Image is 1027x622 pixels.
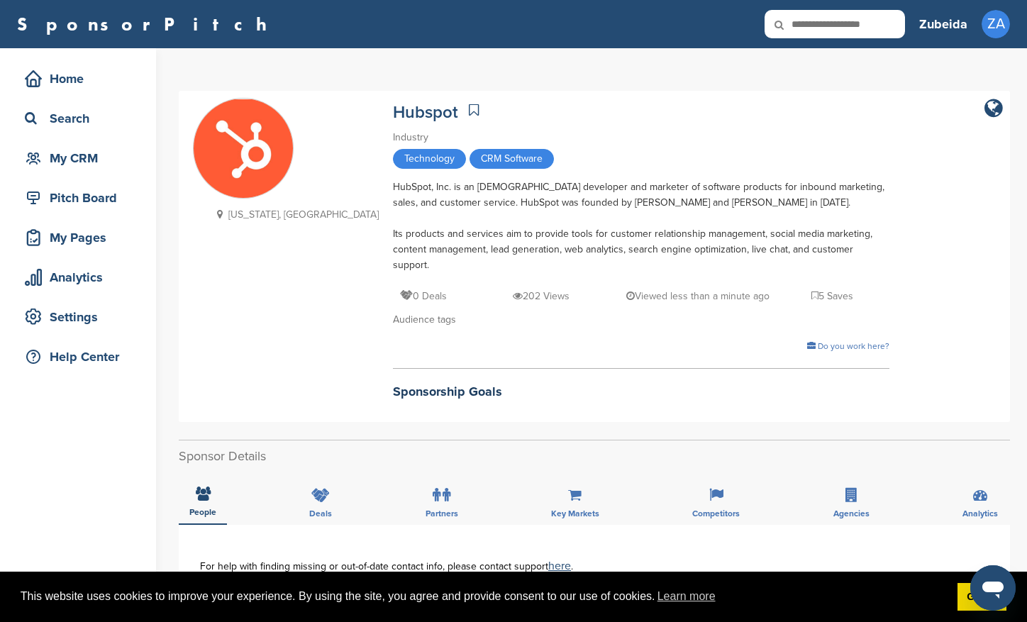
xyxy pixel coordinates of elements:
[17,15,276,33] a: SponsorPitch
[21,344,142,370] div: Help Center
[179,447,1010,466] h2: Sponsor Details
[982,10,1010,38] span: ZA
[21,106,142,131] div: Search
[626,287,770,305] p: Viewed less than a minute ago
[189,508,216,516] span: People
[21,586,946,607] span: This website uses cookies to improve your experience. By using the site, you agree and provide co...
[393,149,466,169] span: Technology
[393,179,889,273] div: HubSpot, Inc. is an [DEMOGRAPHIC_DATA] developer and marketer of software products for inbound ma...
[833,509,870,518] span: Agencies
[818,341,889,351] span: Do you work here?
[984,98,1003,119] a: company link
[400,287,447,305] p: 0 Deals
[21,304,142,330] div: Settings
[919,14,967,34] h3: Zubeida
[14,142,142,174] a: My CRM
[393,130,889,145] div: Industry
[14,221,142,254] a: My Pages
[21,66,142,91] div: Home
[14,340,142,373] a: Help Center
[14,301,142,333] a: Settings
[21,265,142,290] div: Analytics
[200,560,989,572] div: For help with finding missing or out-of-date contact info, please contact support .
[21,185,142,211] div: Pitch Board
[655,586,718,607] a: learn more about cookies
[957,583,1006,611] a: dismiss cookie message
[513,287,570,305] p: 202 Views
[14,102,142,135] a: Search
[14,261,142,294] a: Analytics
[21,225,142,250] div: My Pages
[393,312,889,328] div: Audience tags
[962,509,998,518] span: Analytics
[393,102,458,123] a: Hubspot
[548,559,571,573] a: here
[551,509,599,518] span: Key Markets
[807,341,889,351] a: Do you work here?
[426,509,458,518] span: Partners
[470,149,554,169] span: CRM Software
[692,509,740,518] span: Competitors
[811,287,853,305] p: 5 Saves
[194,99,293,199] img: Sponsorpitch & Hubspot
[970,565,1016,611] iframe: Button to launch messaging window
[21,145,142,171] div: My CRM
[211,206,379,223] p: [US_STATE], [GEOGRAPHIC_DATA]
[309,509,332,518] span: Deals
[14,182,142,214] a: Pitch Board
[919,9,967,40] a: Zubeida
[14,62,142,95] a: Home
[393,382,889,401] h2: Sponsorship Goals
